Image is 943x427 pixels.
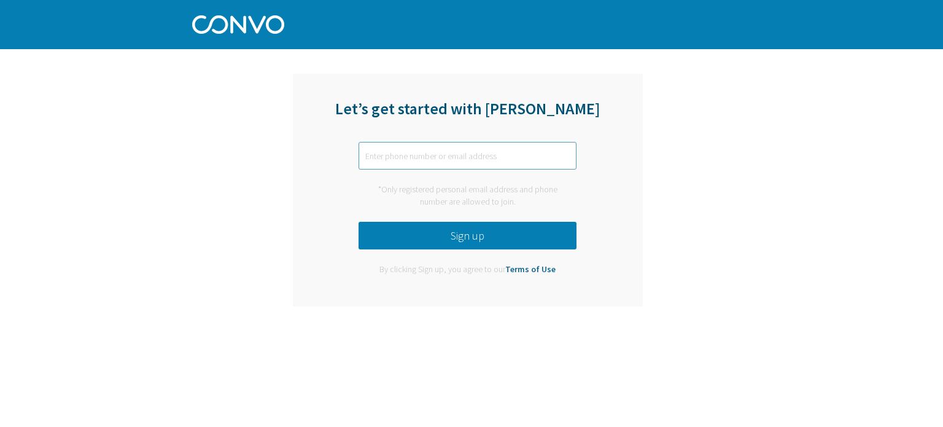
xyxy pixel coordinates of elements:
div: Let’s get started with [PERSON_NAME] [293,98,643,134]
div: *Only registered personal email address and phone number are allowed to join. [359,184,576,208]
button: Sign up [359,222,576,249]
input: Enter phone number or email address [359,142,576,170]
a: Terms of Use [505,264,556,275]
img: Convo Logo [192,12,284,34]
div: By clicking Sign up, you agree to our [370,264,565,276]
